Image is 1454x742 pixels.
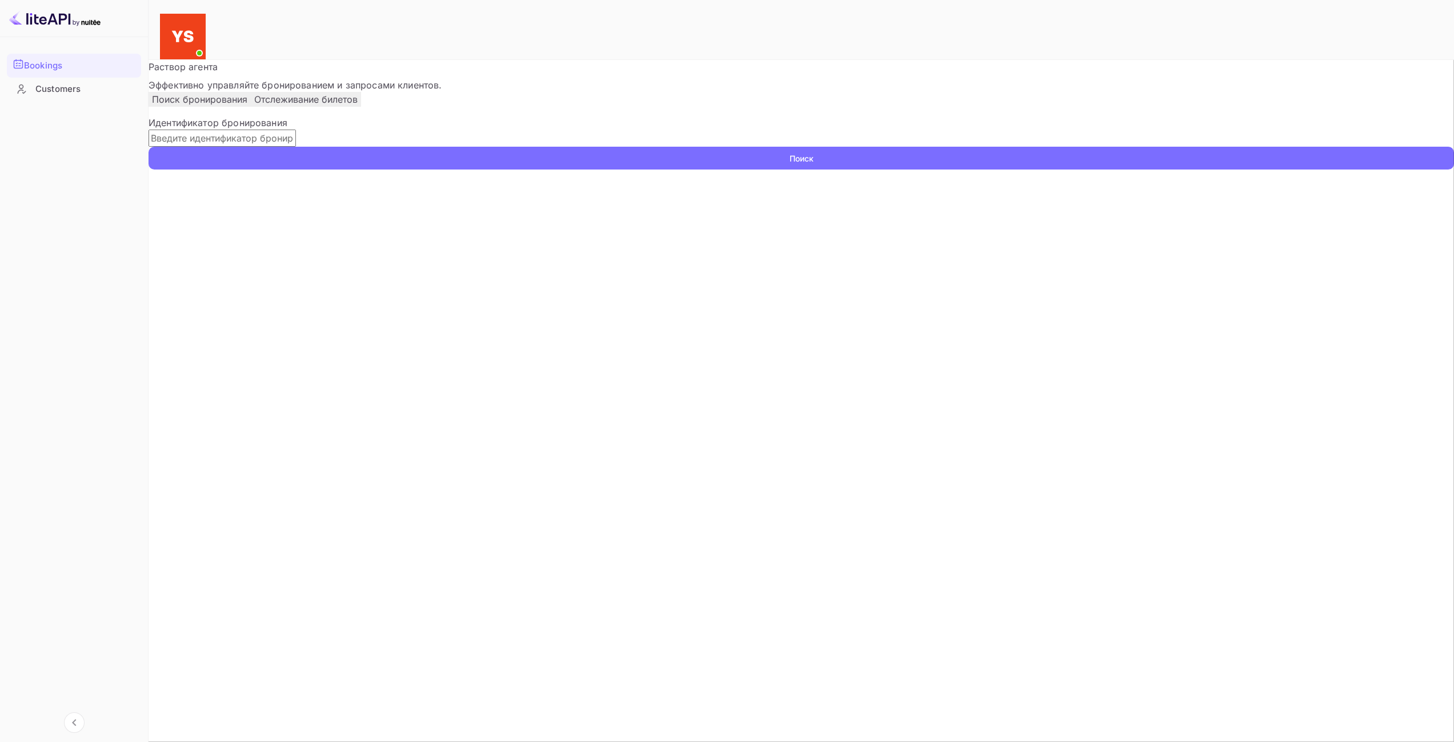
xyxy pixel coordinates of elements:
ya-tr-span: Идентификатор бронирования [149,117,287,128]
img: Yandex Support [160,14,206,59]
button: Поиск [149,147,1454,170]
div: Bookings [7,54,141,78]
ya-tr-span: Отслеживание билетов [254,94,358,105]
div: Customers [7,78,141,100]
a: Bookings [7,54,141,76]
ya-tr-span: Раствор агента [149,61,218,72]
button: Свернуть навигацию [64,712,85,733]
ya-tr-span: Поиск бронирования [152,94,247,105]
img: Логотип LiteAPI [9,9,101,27]
a: Customers [7,78,141,99]
input: Введите идентификатор бронирования (например, 63782194) [149,130,296,147]
ya-tr-span: Эффективно управляйте бронированием и запросами клиентов. [149,79,442,91]
ya-tr-span: Поиск [790,152,814,164]
div: Bookings [24,59,135,72]
div: Customers [35,83,135,96]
